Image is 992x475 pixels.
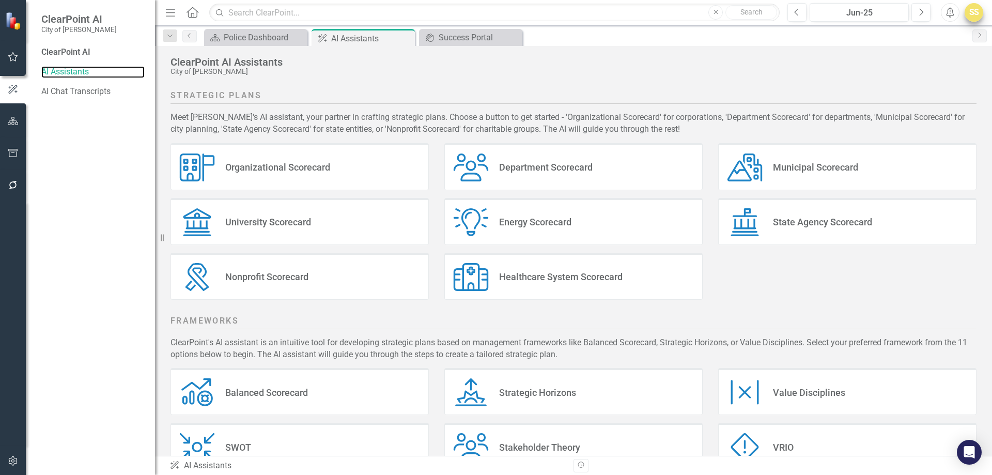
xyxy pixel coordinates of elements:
div: Value Disciplines [773,387,845,399]
button: Jun-25 [810,3,909,22]
div: Stakeholder Theory [499,441,580,453]
div: Meet [PERSON_NAME]'s AI assistant, your partner in crafting strategic plans. Choose a button to g... [171,112,977,135]
button: Search [725,5,777,20]
img: ClearPoint Strategy [5,12,23,30]
small: City of [PERSON_NAME] [41,25,117,34]
a: Police Dashboard [207,31,305,44]
div: Municipal Scorecard [773,161,858,173]
div: Healthcare System Scorecard [499,271,623,283]
div: Organizational Scorecard [225,161,330,173]
div: ClearPoint's AI assistant is an intuitive tool for developing strategic plans based on management... [171,337,977,361]
div: Department Scorecard [499,161,593,173]
div: City of [PERSON_NAME] [171,68,971,75]
span: Search [740,8,763,16]
a: AI Assistants [41,66,145,78]
div: AI Assistants [169,460,566,472]
div: Open Intercom Messenger [957,440,982,465]
h2: Frameworks [171,315,977,329]
div: Nonprofit Scorecard [225,271,308,283]
a: Success Portal [422,31,520,44]
div: Police Dashboard [224,31,305,44]
div: Strategic Horizons [499,387,576,399]
div: VRIO [773,441,794,453]
div: SWOT [225,441,251,453]
div: ClearPoint AI Assistants [171,56,971,68]
div: Success Portal [439,31,520,44]
div: AI Assistants [331,32,412,45]
a: AI Chat Transcripts [41,86,145,98]
div: ClearPoint AI [41,47,145,58]
span: ClearPoint AI [41,13,117,25]
div: Balanced Scorecard [225,387,308,399]
input: Search ClearPoint... [209,4,780,22]
div: Energy Scorecard [499,216,571,228]
div: State Agency Scorecard [773,216,872,228]
h2: Strategic Plans [171,90,977,104]
div: University Scorecard [225,216,311,228]
div: Jun-25 [813,7,905,19]
button: SS [965,3,983,22]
